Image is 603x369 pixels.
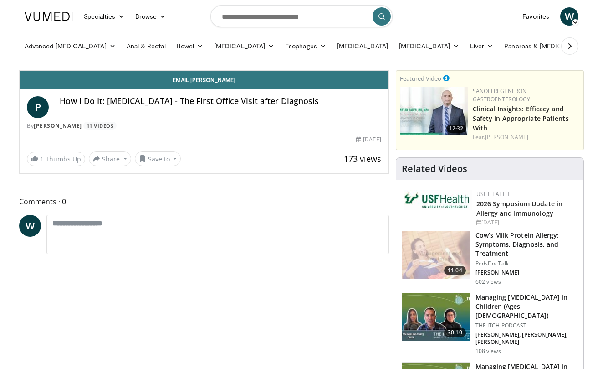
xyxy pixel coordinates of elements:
span: 1 [40,155,44,163]
small: Featured Video [400,74,441,83]
img: VuMedi Logo [25,12,73,21]
h3: Managing [MEDICAL_DATA] in Children (Ages [DEMOGRAPHIC_DATA]) [475,293,578,320]
a: [MEDICAL_DATA] [393,37,465,55]
a: Sanofi Regeneron Gastroenterology [473,87,531,103]
p: PedsDocTalk [475,260,578,267]
div: Feat. [473,133,580,141]
input: Search topics, interventions [210,5,393,27]
div: [DATE] [476,218,576,227]
h3: Cow’s Milk Protein Allergy: Symptoms, Diagnosis, and Treatment [475,231,578,258]
div: By [27,122,381,130]
a: [PERSON_NAME] [485,133,528,141]
span: 30:10 [444,328,466,337]
a: Esophagus [280,37,332,55]
a: 11:04 Cow’s Milk Protein Allergy: Symptoms, Diagnosis, and Treatment PedsDocTalk [PERSON_NAME] 60... [402,231,578,286]
h4: How I Do It: [MEDICAL_DATA] - The First Office Visit after Diagnosis [60,96,381,106]
span: 12:32 [446,125,466,133]
img: bf9ce42c-6823-4735-9d6f-bc9dbebbcf2c.png.150x105_q85_crop-smart_upscale.jpg [400,87,468,135]
a: W [19,215,41,237]
a: P [27,96,49,118]
img: 6ba8804a-8538-4002-95e7-a8f8012d4a11.png.150x105_q85_autocrop_double_scale_upscale_version-0.2.jpg [404,190,472,210]
p: [PERSON_NAME], [PERSON_NAME], [PERSON_NAME] [475,331,578,346]
a: Advanced [MEDICAL_DATA] [19,37,121,55]
a: [MEDICAL_DATA] [332,37,393,55]
a: [PERSON_NAME] [34,122,82,130]
a: Specialties [78,7,130,26]
a: Browse [130,7,172,26]
a: W [560,7,578,26]
a: Clinical Insights: Efficacy and Safety in Appropriate Patients With … [473,104,569,132]
img: a277380e-40b7-4f15-ab00-788b20d9d5d9.150x105_q85_crop-smart_upscale.jpg [402,231,470,279]
a: Bowel [171,37,209,55]
a: Favorites [517,7,555,26]
img: dda491a2-e90c-44a0-a652-cc848be6698a.150x105_q85_crop-smart_upscale.jpg [402,293,470,341]
span: Comments 0 [19,196,389,208]
a: 12:32 [400,87,468,135]
p: [PERSON_NAME] [475,269,578,276]
a: 2026 Symposium Update in Allergy and Immunology [476,199,562,218]
p: 602 views [475,278,501,286]
button: Save to [135,151,181,166]
a: 11 Videos [83,122,117,130]
button: Share [89,151,131,166]
p: 108 views [475,348,501,355]
h4: Related Videos [402,163,467,174]
a: Email [PERSON_NAME] [20,71,388,89]
a: 1 Thumbs Up [27,152,85,166]
span: 173 views [344,153,381,164]
a: USF Health [476,190,510,198]
a: Anal & Rectal [121,37,171,55]
p: THE ITCH PODCAST [475,322,578,329]
div: [DATE] [356,135,381,144]
a: Liver [465,37,499,55]
a: [MEDICAL_DATA] [209,37,280,55]
a: 30:10 Managing [MEDICAL_DATA] in Children (Ages [DEMOGRAPHIC_DATA]) THE ITCH PODCAST [PERSON_NAME... [402,293,578,355]
span: 11:04 [444,266,466,275]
